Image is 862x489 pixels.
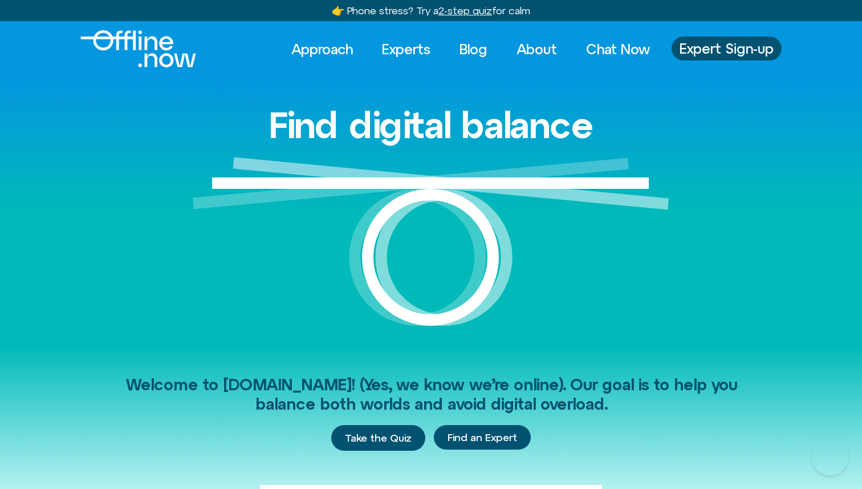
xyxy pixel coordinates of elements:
a: Take the Quiz [331,425,425,451]
div: Logo [80,30,177,67]
a: Find an Expert [434,425,531,450]
img: offline.now [80,30,196,67]
a: Chat Now [576,37,660,62]
a: About [506,37,567,62]
iframe: Botpress [812,439,848,475]
span: Welcome to [DOMAIN_NAME]! (Yes, we know we’re online). Our goal is to help you balance both world... [125,375,737,413]
u: 2-step quiz [438,5,492,17]
span: Take the Quiz [345,432,412,444]
nav: Menu [281,37,660,62]
a: Blog [449,37,498,62]
span: Find an Expert [448,432,517,443]
span: Expert Sign-up [680,41,774,56]
a: Approach [281,37,363,62]
a: 👉 Phone stress? Try a2-step quizfor calm [332,5,530,17]
h1: Find digital balance [269,105,593,145]
a: Experts [372,37,441,62]
a: Expert Sign-up [672,37,782,60]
